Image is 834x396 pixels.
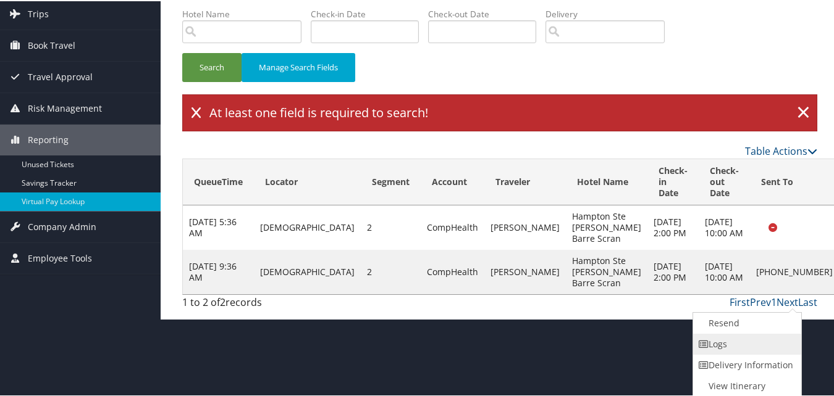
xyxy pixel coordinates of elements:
th: Traveler: activate to sort column ascending [484,158,566,204]
td: 2 [361,249,421,293]
label: Delivery [545,7,674,19]
a: × [793,99,814,124]
a: Delivery Information [693,353,799,374]
th: Account: activate to sort column ascending [421,158,484,204]
td: [PERSON_NAME] [484,249,566,293]
a: Table Actions [745,143,817,157]
th: Check-in Date: activate to sort column ascending [647,158,699,204]
a: Logs [693,332,799,353]
th: Check-out Date: activate to sort column ascending [699,158,750,204]
th: QueueTime: activate to sort column descending [183,158,254,204]
td: [DATE] 10:00 AM [699,204,750,249]
a: Next [777,294,798,308]
td: [DEMOGRAPHIC_DATA] [254,249,361,293]
td: [DATE] 9:36 AM [183,249,254,293]
a: Prev [750,294,771,308]
td: CompHealth [421,204,484,249]
a: View Itinerary [693,374,799,395]
td: [DATE] 5:36 AM [183,204,254,249]
td: Hampton Ste [PERSON_NAME] Barre Scran [566,249,647,293]
label: Check-out Date [428,7,545,19]
div: 1 to 2 of records [182,294,327,315]
span: Reporting [28,123,69,154]
td: 2 [361,204,421,249]
label: Check-in Date [311,7,428,19]
td: [DEMOGRAPHIC_DATA] [254,204,361,249]
td: [DATE] 10:00 AM [699,249,750,293]
span: Travel Approval [28,60,93,91]
div: At least one field is required to search! [182,93,817,130]
span: Book Travel [28,29,75,60]
a: First [730,294,750,308]
span: Risk Management [28,92,102,123]
span: 2 [220,294,225,308]
td: CompHealth [421,249,484,293]
a: 1 [771,294,777,308]
th: Locator: activate to sort column ascending [254,158,361,204]
td: Hampton Ste [PERSON_NAME] Barre Scran [566,204,647,249]
a: Last [798,294,817,308]
a: Resend [693,311,799,332]
th: Hotel Name: activate to sort column ascending [566,158,647,204]
td: [DATE] 2:00 PM [647,204,699,249]
button: Search [182,52,242,81]
td: [PERSON_NAME] [484,204,566,249]
span: Company Admin [28,210,96,241]
td: [DATE] 2:00 PM [647,249,699,293]
label: Hotel Name [182,7,311,19]
th: Segment: activate to sort column ascending [361,158,421,204]
span: Employee Tools [28,242,92,273]
button: Manage Search Fields [242,52,355,81]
